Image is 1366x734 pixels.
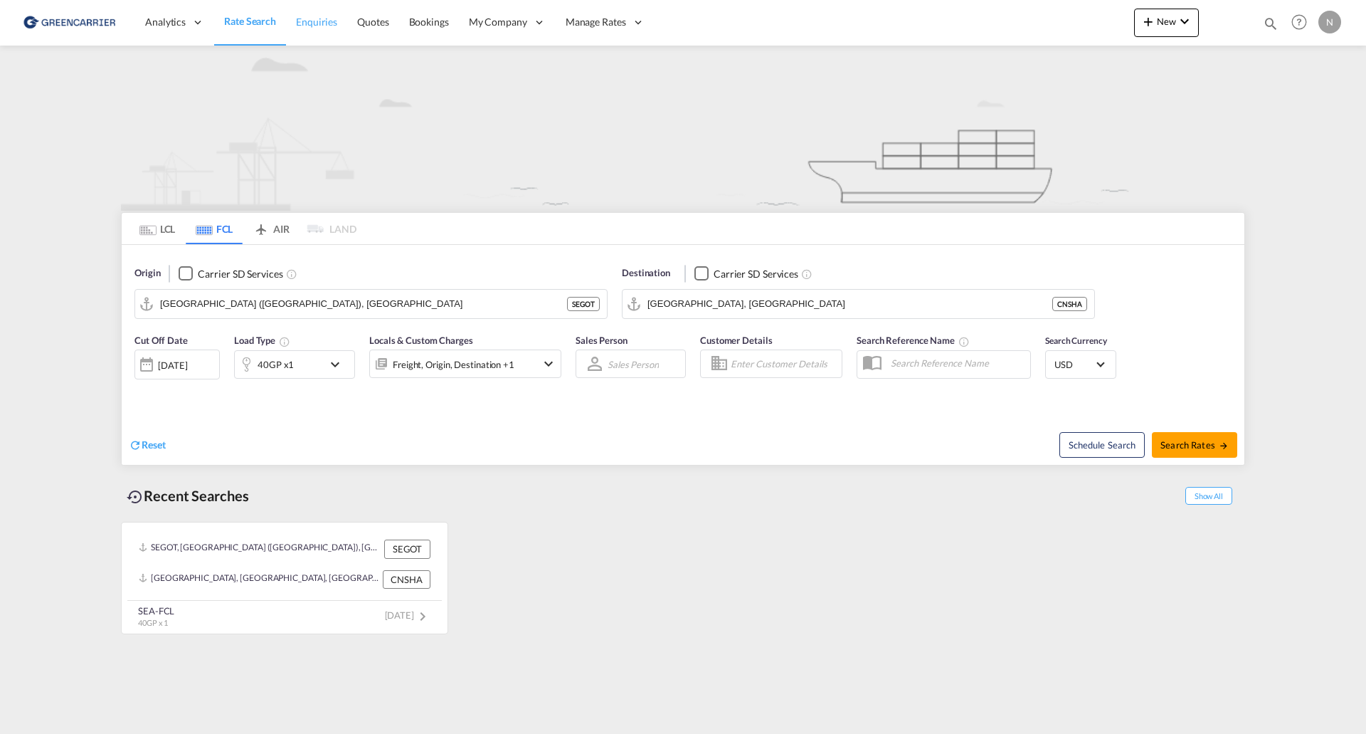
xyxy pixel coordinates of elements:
span: Search Reference Name [857,335,970,346]
span: Load Type [234,335,290,346]
input: Search by Port [647,293,1052,315]
div: Recent Searches [121,480,255,512]
div: SEGOT, Gothenburg (Goteborg), Sweden, Northern Europe, Europe [139,540,381,558]
md-icon: Unchecked: Search for CY (Container Yard) services for all selected carriers.Checked : Search for... [286,268,297,280]
md-checkbox: Checkbox No Ink [179,266,282,281]
md-icon: icon-chevron-right [414,608,431,625]
div: icon-magnify [1263,16,1278,37]
md-checkbox: Checkbox No Ink [694,266,798,281]
md-icon: Select multiple loads to view rates [279,336,290,347]
input: Search by Port [160,293,567,315]
span: Quotes [357,16,388,28]
div: Carrier SD Services [714,267,798,281]
div: icon-refreshReset [129,438,166,453]
div: Help [1287,10,1318,36]
span: Locals & Custom Charges [369,335,473,346]
md-icon: icon-backup-restore [127,488,144,505]
div: N [1318,11,1341,33]
md-icon: icon-chevron-down [327,356,351,373]
span: Sales Person [576,335,628,346]
md-icon: Unchecked: Search for CY (Container Yard) services for all selected carriers.Checked : Search for... [801,268,812,280]
span: USD [1054,358,1094,371]
md-select: Select Currency: $ USDUnited States Dollar [1053,354,1108,374]
md-icon: icon-refresh [129,439,142,451]
md-tab-item: FCL [186,213,243,244]
span: New [1140,16,1193,27]
span: Destination [622,266,670,281]
md-icon: icon-magnify [1263,16,1278,31]
span: Show All [1185,487,1232,505]
button: icon-plus 400-fgNewicon-chevron-down [1134,9,1199,37]
span: Search Currency [1045,335,1107,346]
md-icon: icon-airplane [253,221,270,231]
md-tab-item: LCL [129,213,186,244]
span: Help [1287,10,1311,34]
span: 40GP x 1 [138,618,168,627]
recent-search-card: SEGOT, [GEOGRAPHIC_DATA] ([GEOGRAPHIC_DATA]), [GEOGRAPHIC_DATA], [GEOGRAPHIC_DATA], [GEOGRAPHIC_D... [121,522,448,634]
div: Carrier SD Services [198,267,282,281]
span: Bookings [409,16,449,28]
span: Search Rates [1160,439,1229,451]
button: Search Ratesicon-arrow-right [1152,432,1237,458]
div: CNSHA [1052,297,1087,311]
md-input-container: Shanghai, CNSHA [623,290,1094,318]
span: Rate Search [224,15,276,27]
input: Search Reference Name [884,352,1030,374]
div: CNSHA [383,570,430,589]
input: Enter Customer Details [731,353,837,374]
div: 40GP x1 [258,355,294,374]
div: CNSHA, Shanghai, China, Greater China & Far East Asia, Asia Pacific [139,570,379,589]
span: Enquiries [296,16,337,28]
md-icon: icon-chevron-down [540,355,557,372]
md-input-container: Gothenburg (Goteborg), SEGOT [135,290,607,318]
div: Freight Origin Destination Factory Stuffingicon-chevron-down [369,350,561,378]
span: My Company [469,15,527,29]
span: Manage Rates [566,15,626,29]
span: Customer Details [700,335,772,346]
md-icon: icon-plus 400-fg [1140,13,1157,30]
div: [DATE] [134,350,220,379]
md-icon: icon-arrow-right [1219,441,1229,451]
span: Cut Off Date [134,335,188,346]
img: new-FCL.png [121,46,1245,211]
span: [DATE] [385,609,431,621]
div: SEGOT [567,297,600,311]
div: SEGOT [384,540,430,558]
span: Origin [134,266,160,281]
md-pagination-wrapper: Use the left and right arrow keys to navigate between tabs [129,213,356,244]
md-icon: Your search will be saved by the below given name [958,336,970,347]
span: Analytics [145,15,186,29]
md-select: Sales Person [606,354,660,374]
img: 609dfd708afe11efa14177256b0082fb.png [21,6,117,38]
div: Freight Origin Destination Factory Stuffing [393,355,514,374]
button: Note: By default Schedule search will only considerorigin ports, destination ports and cut off da... [1059,432,1145,458]
md-icon: icon-chevron-down [1176,13,1193,30]
div: 40GP x1icon-chevron-down [234,350,355,379]
div: [DATE] [158,359,187,372]
div: SEA-FCL [138,604,174,617]
md-datepicker: Select [134,378,145,397]
div: Origin Checkbox No InkUnchecked: Search for CY (Container Yard) services for all selected carrier... [122,245,1244,465]
md-tab-item: AIR [243,213,300,244]
span: Reset [142,439,166,451]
